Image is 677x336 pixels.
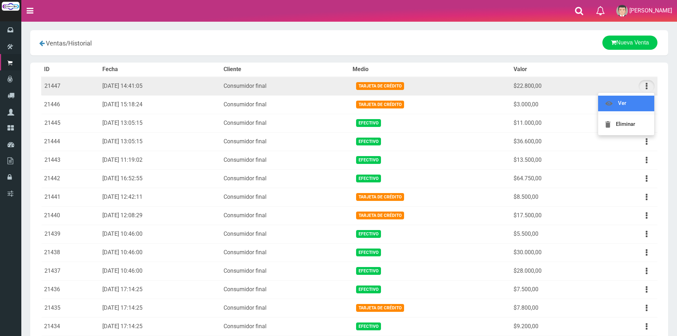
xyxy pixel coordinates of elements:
[511,188,600,206] td: $8.500,00
[221,95,349,114] td: Consumidor final
[356,267,381,274] span: Efectivo
[511,280,600,299] td: $7.500,00
[41,317,100,336] td: 21434
[100,262,221,280] td: [DATE] 10:46:00
[100,225,221,243] td: [DATE] 10:46:00
[100,188,221,206] td: [DATE] 12:42:11
[221,299,349,317] td: Consumidor final
[221,169,349,188] td: Consumidor final
[221,206,349,225] td: Consumidor final
[356,193,404,201] span: Tarjeta de Crédito
[41,225,100,243] td: 21439
[356,175,381,182] span: Efectivo
[221,280,349,299] td: Consumidor final
[511,206,600,225] td: $17.500,00
[511,151,600,169] td: $13.500,00
[41,299,100,317] td: 21435
[602,36,657,50] a: Nueva Venta
[41,114,100,132] td: 21445
[221,77,349,96] td: Consumidor final
[221,262,349,280] td: Consumidor final
[36,36,245,50] div: /
[598,96,654,111] a: Ver
[356,119,381,127] span: Efectivo
[356,212,404,219] span: Tarjeta de Crédito
[221,188,349,206] td: Consumidor final
[100,299,221,317] td: [DATE] 17:14:25
[100,95,221,114] td: [DATE] 15:18:24
[511,225,600,243] td: $5.500,00
[41,243,100,262] td: 21438
[221,114,349,132] td: Consumidor final
[46,39,66,47] span: Ventas
[356,101,404,108] span: Tarjeta de Crédito
[511,262,600,280] td: $28.000,00
[356,230,381,238] span: Efectivo
[350,63,511,77] th: Medio
[511,77,600,96] td: $22.800,00
[41,151,100,169] td: 21443
[356,138,381,145] span: Efectivo
[511,95,600,114] td: $3.000,00
[221,243,349,262] td: Consumidor final
[100,206,221,225] td: [DATE] 12:08:29
[629,7,672,14] span: [PERSON_NAME]
[41,280,100,299] td: 21436
[511,243,600,262] td: $30.000,00
[511,299,600,317] td: $7.800,00
[100,63,221,77] th: Fecha
[41,63,100,77] th: ID
[41,188,100,206] td: 21441
[41,132,100,151] td: 21444
[511,169,600,188] td: $64.750,00
[100,151,221,169] td: [DATE] 11:19:02
[100,114,221,132] td: [DATE] 13:05:15
[221,132,349,151] td: Consumidor final
[356,286,381,293] span: Efectivo
[100,169,221,188] td: [DATE] 16:52:55
[598,117,654,132] a: Eliminar
[100,132,221,151] td: [DATE] 13:05:15
[221,225,349,243] td: Consumidor final
[41,95,100,114] td: 21446
[2,2,20,11] img: Logo grande
[356,304,404,311] span: Tarjeta de Crédito
[511,63,600,77] th: Valor
[100,77,221,96] td: [DATE] 14:41:05
[68,39,92,47] span: Historial
[356,156,381,164] span: Efectivo
[511,132,600,151] td: $36.600,00
[100,280,221,299] td: [DATE] 17:14:25
[41,206,100,225] td: 21440
[511,114,600,132] td: $11.000,00
[511,317,600,336] td: $9.200,00
[41,169,100,188] td: 21442
[356,322,381,330] span: Efectivo
[356,249,381,256] span: Efectivo
[221,151,349,169] td: Consumidor final
[41,262,100,280] td: 21437
[221,317,349,336] td: Consumidor final
[356,82,404,90] span: Tarjeta de Crédito
[41,77,100,96] td: 21447
[616,5,628,17] img: User Image
[221,63,349,77] th: Cliente
[100,317,221,336] td: [DATE] 17:14:25
[100,243,221,262] td: [DATE] 10:46:00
